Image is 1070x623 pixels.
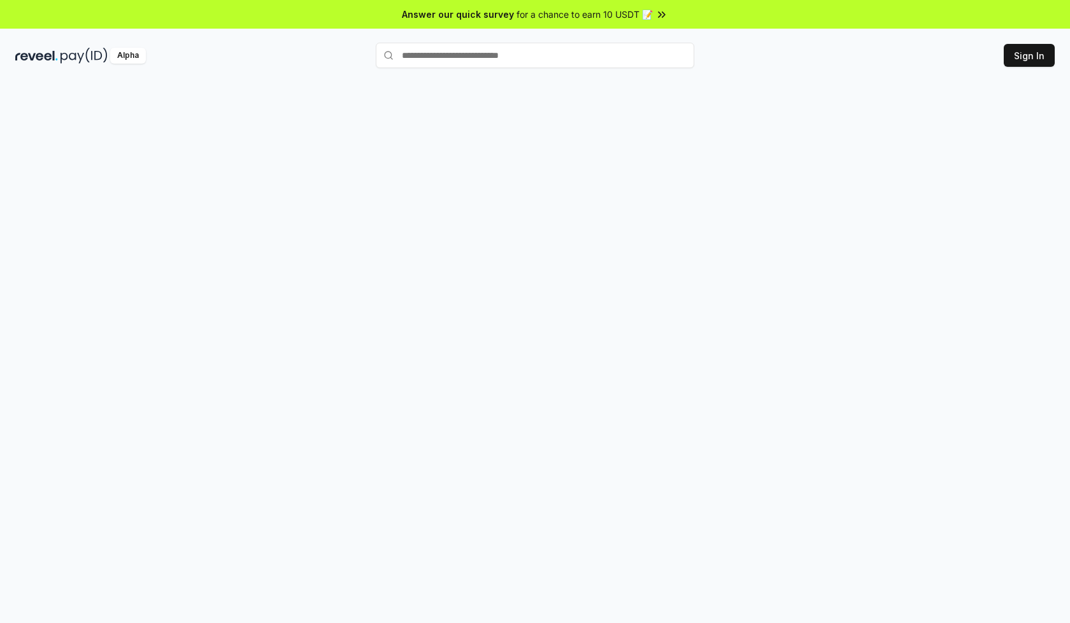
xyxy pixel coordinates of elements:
[61,48,108,64] img: pay_id
[110,48,146,64] div: Alpha
[15,48,58,64] img: reveel_dark
[1004,44,1055,67] button: Sign In
[517,8,653,21] span: for a chance to earn 10 USDT 📝
[402,8,514,21] span: Answer our quick survey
